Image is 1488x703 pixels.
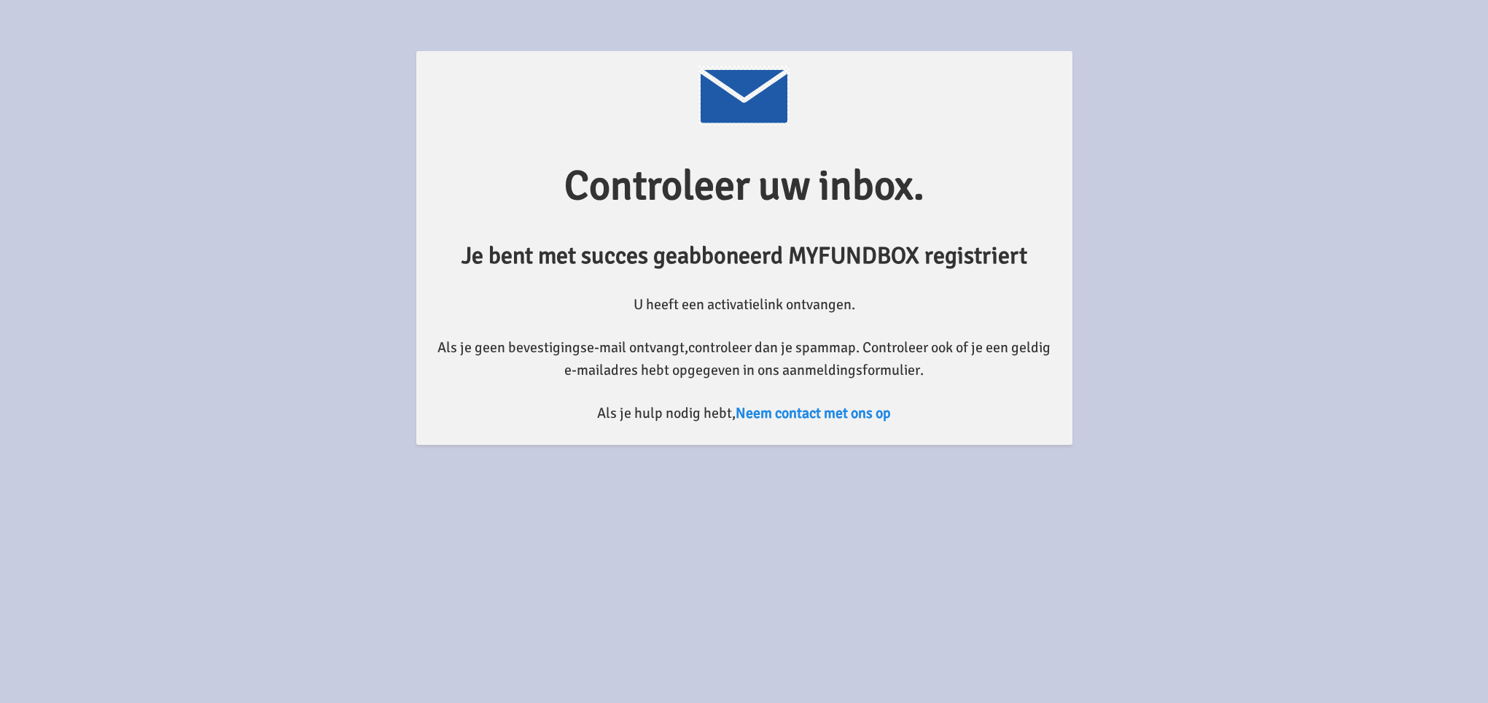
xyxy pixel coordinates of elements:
label: Als je hulp nodig hebt, [597,403,891,425]
label: Je bent met succes geabboneerd MYFUNDBOX registriert [461,238,1027,273]
label: Als je geen bevestigingse-mail ontvangt,controleer dan je spammap. Controleer ook of je een geldi... [431,337,1058,382]
label: U heeft een activatielink ontvangen. [634,294,855,316]
img: Payment Image [698,66,790,125]
label: Controleer uw inbox. [564,155,924,217]
a: Neem contact met ons op [736,404,891,422]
